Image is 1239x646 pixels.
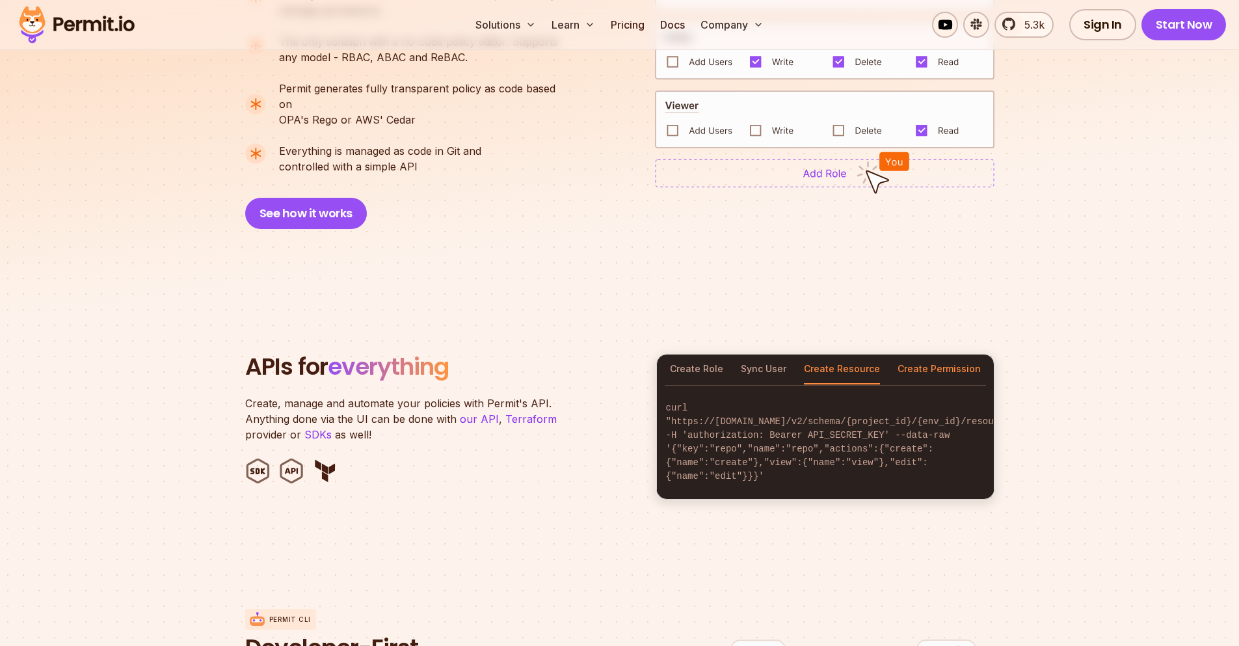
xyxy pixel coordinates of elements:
[279,81,569,112] span: Permit generates fully transparent policy as code based on
[695,12,769,38] button: Company
[1017,17,1045,33] span: 5.3k
[1069,9,1136,40] a: Sign In
[13,3,140,47] img: Permit logo
[994,12,1054,38] a: 5.3k
[279,143,481,159] span: Everything is managed as code in Git and
[670,355,723,384] button: Create Role
[304,428,332,441] a: SDKs
[245,396,570,442] p: Create, manage and automate your policies with Permit's API. Anything done via the UI can be done...
[470,12,541,38] button: Solutions
[1141,9,1227,40] a: Start Now
[606,12,650,38] a: Pricing
[328,350,449,383] span: everything
[279,81,569,128] p: OPA's Rego or AWS' Cedar
[269,615,311,625] p: Permit CLI
[245,198,367,229] button: See how it works
[279,143,481,174] p: controlled with a simple API
[804,355,880,384] button: Create Resource
[657,391,994,494] code: curl "https://[DOMAIN_NAME]/v2/schema/{project_id}/{env_id}/resources" -H 'authorization: Bearer ...
[505,412,557,425] a: Terraform
[741,355,786,384] button: Sync User
[546,12,600,38] button: Learn
[245,354,641,380] h2: APIs for
[655,12,690,38] a: Docs
[460,412,499,425] a: our API
[898,355,981,384] button: Create Permission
